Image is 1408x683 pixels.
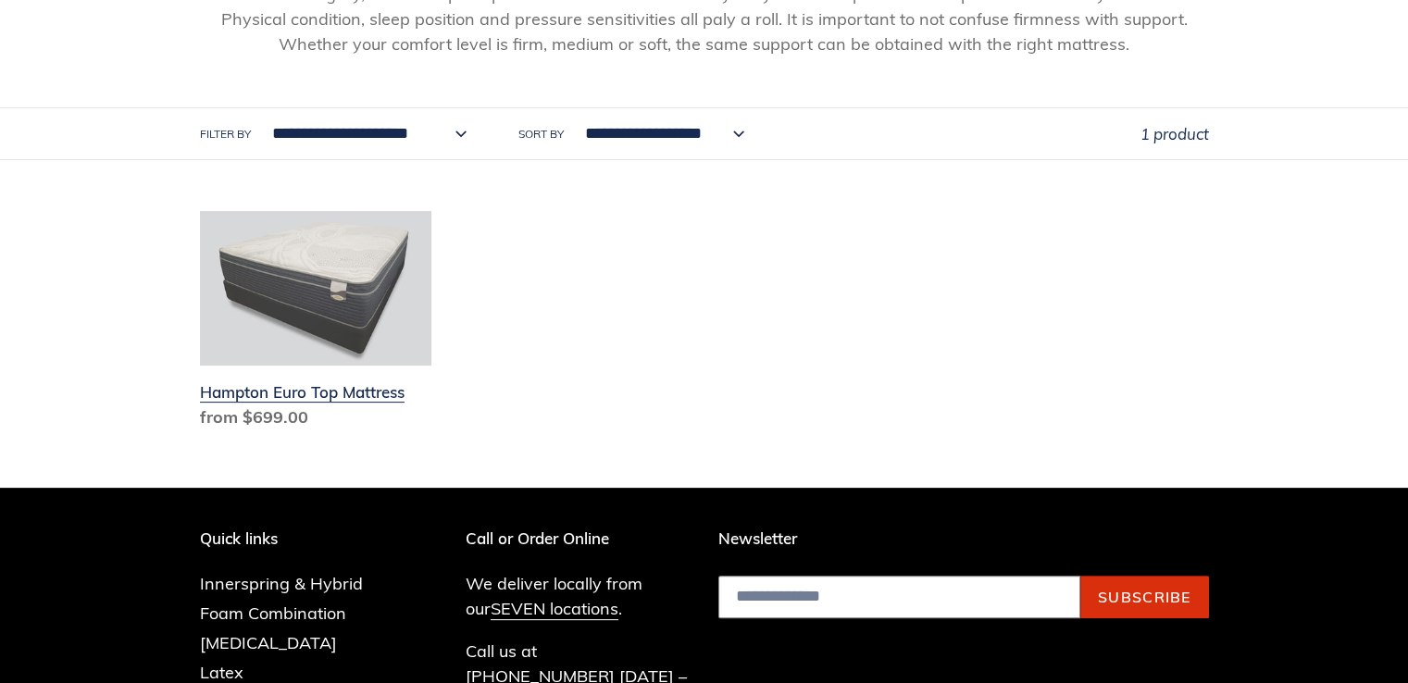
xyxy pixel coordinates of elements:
label: Sort by [518,126,564,143]
p: Call or Order Online [466,529,691,548]
p: Quick links [200,529,391,548]
p: Newsletter [718,529,1209,548]
a: [MEDICAL_DATA] [200,632,337,653]
a: Latex [200,662,243,683]
a: Hampton Euro Top Mattress [200,211,431,437]
a: Foam Combination [200,602,346,624]
span: 1 product [1140,124,1209,143]
span: Subscribe [1098,588,1191,606]
button: Subscribe [1080,576,1209,618]
p: We deliver locally from our . [466,571,691,621]
a: SEVEN locations [491,598,618,620]
a: Innerspring & Hybrid [200,573,363,594]
label: Filter by [200,126,251,143]
input: Email address [718,576,1080,618]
